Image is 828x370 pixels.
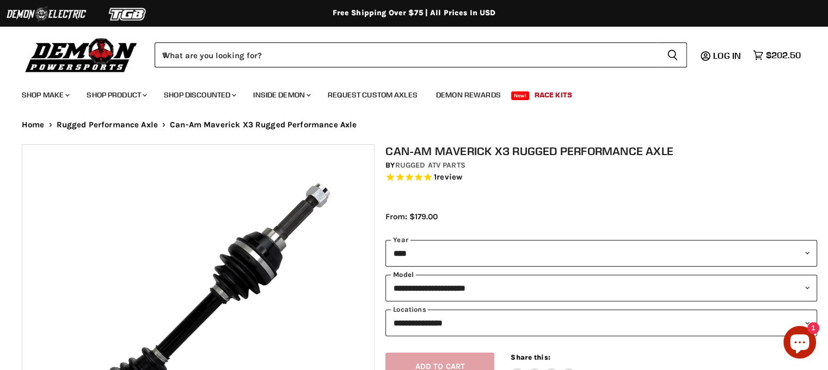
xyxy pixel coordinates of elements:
a: Rugged Performance Axle [57,120,158,129]
span: Share this: [511,353,550,361]
a: $202.50 [747,47,806,63]
a: Shop Make [14,84,76,106]
form: Product [155,42,687,67]
a: Demon Rewards [428,84,509,106]
a: Shop Product [78,84,154,106]
span: Log in [713,50,741,61]
span: review [437,172,462,182]
div: by [385,159,817,171]
h1: Can-Am Maverick X3 Rugged Performance Axle [385,144,817,158]
a: Race Kits [526,84,580,106]
a: Shop Discounted [156,84,243,106]
select: year [385,240,817,267]
span: $202.50 [766,50,801,60]
button: Search [658,42,687,67]
select: keys [385,310,817,336]
img: TGB Logo 2 [87,4,169,24]
span: Rated 5.0 out of 5 stars 1 reviews [385,172,817,183]
select: modal-name [385,275,817,301]
a: Rugged ATV Parts [395,161,465,170]
inbox-online-store-chat: Shopify online store chat [780,326,819,361]
a: Request Custom Axles [320,84,426,106]
span: Can-Am Maverick X3 Rugged Performance Axle [170,120,357,129]
span: From: $179.00 [385,212,438,221]
a: Inside Demon [245,84,317,106]
img: Demon Electric Logo 2 [5,4,87,24]
a: Home [22,120,45,129]
input: When autocomplete results are available use up and down arrows to review and enter to select [155,42,658,67]
span: New! [511,91,530,100]
img: Demon Powersports [22,35,141,74]
a: Log in [708,51,747,60]
span: 1 reviews [434,172,462,182]
ul: Main menu [14,79,798,106]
